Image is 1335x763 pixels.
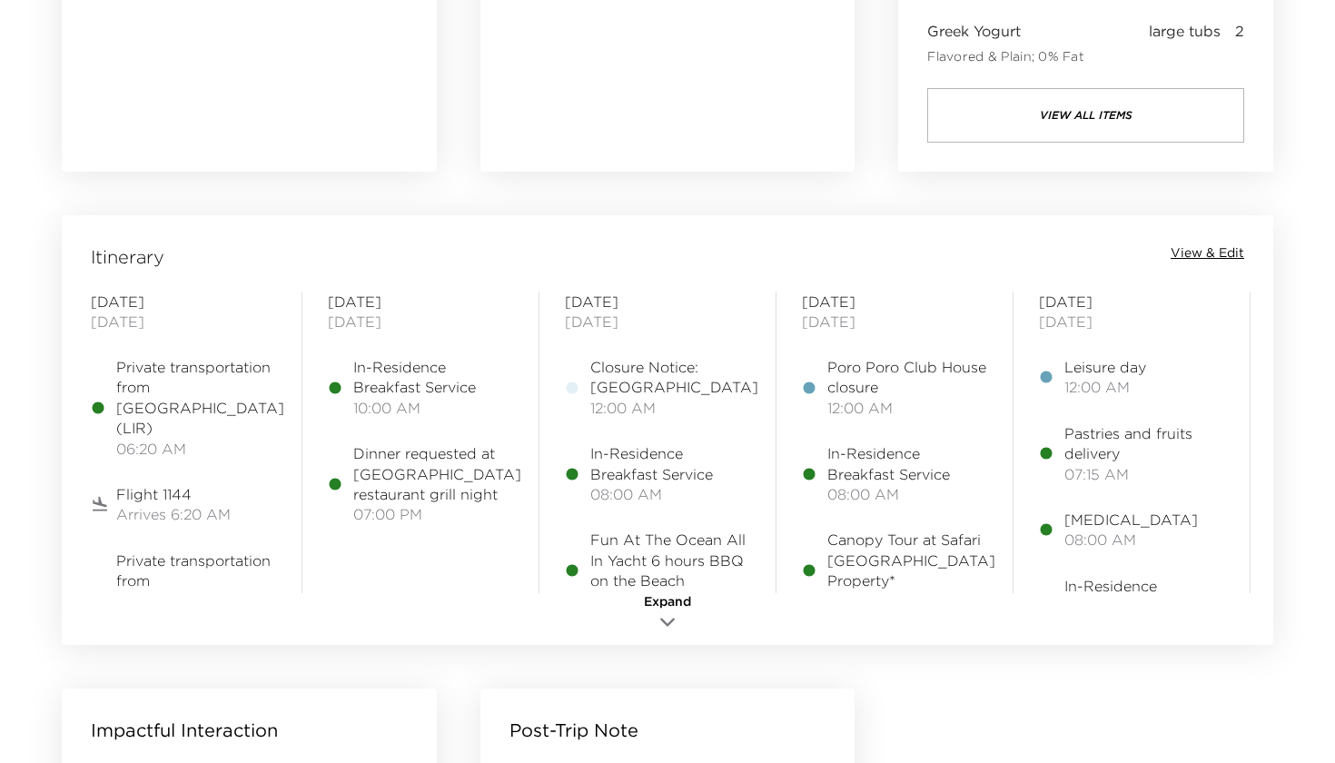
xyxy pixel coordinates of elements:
span: [DATE] [565,312,750,332]
span: Pastries and fruits delivery [1064,423,1224,464]
span: 12:00 AM [590,398,758,418]
span: 10:00 AM [353,398,513,418]
button: view all items [927,88,1244,143]
span: 2 [1235,21,1244,64]
span: [DATE] [802,312,987,332]
span: Expand [644,593,691,611]
span: large tubs [1149,21,1221,64]
span: [DATE] [802,292,987,312]
span: Greek Yogurt [927,21,1084,41]
span: In-Residence Breakfast Service [1064,576,1224,617]
span: [DATE] [565,292,750,312]
span: Poro Poro Club House closure [827,357,987,398]
span: In-Residence Breakfast Service [353,357,513,398]
span: [DATE] [1039,312,1224,332]
span: 12:00 AM [827,398,987,418]
span: 06:20 AM [116,439,284,459]
button: View & Edit [1171,244,1244,263]
span: 10:00 AM [827,591,995,611]
span: [DATE] [1039,292,1224,312]
span: [DATE] [328,292,513,312]
button: Expand [622,593,713,636]
span: 08:00 AM [590,484,750,504]
span: 08:00 AM [827,484,987,504]
span: [MEDICAL_DATA] [1064,510,1198,530]
span: Arrives 6:20 AM [116,504,231,524]
span: 07:00 PM [353,504,521,524]
span: Private transportation from [GEOGRAPHIC_DATA] (LIR) [116,357,284,439]
span: In-Residence Breakfast Service [590,443,750,484]
p: Impactful Interaction [91,718,278,743]
span: Flight 1144 [116,484,231,504]
span: Leisure day [1064,357,1146,377]
span: [DATE] [91,312,276,332]
span: In-Residence Breakfast Service [827,443,987,484]
p: Post-Trip Note [509,718,638,743]
span: Private transportation from [GEOGRAPHIC_DATA] (LIR) [116,550,284,632]
span: [DATE] [91,292,276,312]
span: Fun At The Ocean All In Yacht 6 hours BBQ on the Beach [590,530,750,590]
span: Closure Notice: [GEOGRAPHIC_DATA] [590,357,758,398]
span: 08:00 AM [1064,530,1198,550]
span: [DATE] [328,312,513,332]
span: 09:00 AM [590,591,750,611]
span: 07:15 AM [1064,464,1224,484]
span: 12:00 AM [1064,377,1146,397]
span: Dinner requested at [GEOGRAPHIC_DATA] restaurant grill night [353,443,521,504]
span: Canopy Tour at Safari [GEOGRAPHIC_DATA] Property* [827,530,995,590]
span: Itinerary [91,244,164,270]
span: Flavored & Plain; 0% Fat [927,49,1084,65]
